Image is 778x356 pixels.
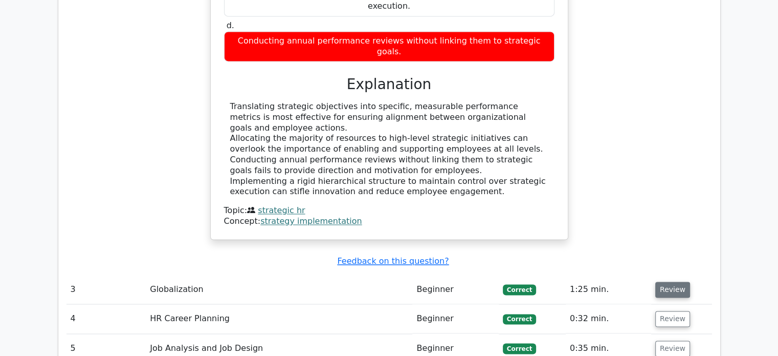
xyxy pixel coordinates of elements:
[503,284,536,295] span: Correct
[337,256,449,266] a: Feedback on this question?
[566,275,651,304] td: 1:25 min.
[503,314,536,324] span: Correct
[258,205,305,215] a: strategic hr
[412,275,498,304] td: Beginner
[655,311,690,327] button: Review
[66,275,146,304] td: 3
[503,343,536,353] span: Correct
[566,304,651,333] td: 0:32 min.
[224,216,554,227] div: Concept:
[260,216,362,226] a: strategy implementation
[66,304,146,333] td: 4
[655,282,690,298] button: Review
[224,205,554,216] div: Topic:
[230,101,548,197] div: Translating strategic objectives into specific, measurable performance metrics is most effective ...
[146,275,412,304] td: Globalization
[412,304,498,333] td: Beginner
[224,31,554,62] div: Conducting annual performance reviews without linking them to strategic goals.
[227,20,234,30] span: d.
[230,76,548,93] h3: Explanation
[146,304,412,333] td: HR Career Planning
